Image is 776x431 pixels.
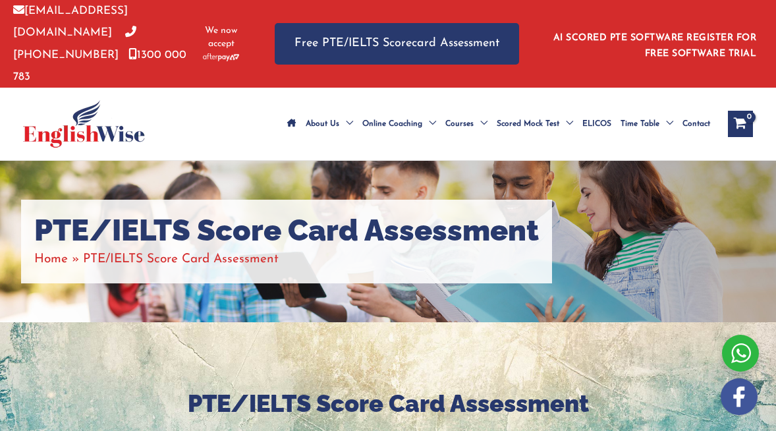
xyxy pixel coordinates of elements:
[275,23,519,65] a: Free PTE/IELTS Scorecard Assessment
[492,101,578,147] a: Scored Mock TestMenu Toggle
[13,388,763,419] h2: PTE/IELTS Score Card Assessment
[582,101,611,147] span: ELICOS
[283,101,715,147] nav: Site Navigation: Main Menu
[23,100,145,148] img: cropped-ew-logo
[728,111,753,137] a: View Shopping Cart, empty
[362,101,422,147] span: Online Coaching
[13,49,186,82] a: 1300 000 783
[445,101,474,147] span: Courses
[497,101,559,147] span: Scored Mock Test
[422,101,436,147] span: Menu Toggle
[545,22,763,65] aside: Header Widget 1
[301,101,358,147] a: About UsMenu Toggle
[553,33,757,59] a: AI SCORED PTE SOFTWARE REGISTER FOR FREE SOFTWARE TRIAL
[339,101,353,147] span: Menu Toggle
[621,101,659,147] span: Time Table
[678,101,715,147] a: Contact
[306,101,339,147] span: About Us
[34,248,539,270] nav: Breadcrumbs
[659,101,673,147] span: Menu Toggle
[203,53,239,61] img: Afterpay-Logo
[358,101,441,147] a: Online CoachingMenu Toggle
[83,253,279,266] span: PTE/IELTS Score Card Assessment
[559,101,573,147] span: Menu Toggle
[578,101,616,147] a: ELICOS
[721,378,758,415] img: white-facebook.png
[441,101,492,147] a: CoursesMenu Toggle
[201,24,242,51] span: We now accept
[474,101,487,147] span: Menu Toggle
[682,101,710,147] span: Contact
[34,213,539,248] h1: PTE/IELTS Score Card Assessment
[13,27,136,60] a: [PHONE_NUMBER]
[13,5,128,38] a: [EMAIL_ADDRESS][DOMAIN_NAME]
[34,253,68,266] a: Home
[616,101,678,147] a: Time TableMenu Toggle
